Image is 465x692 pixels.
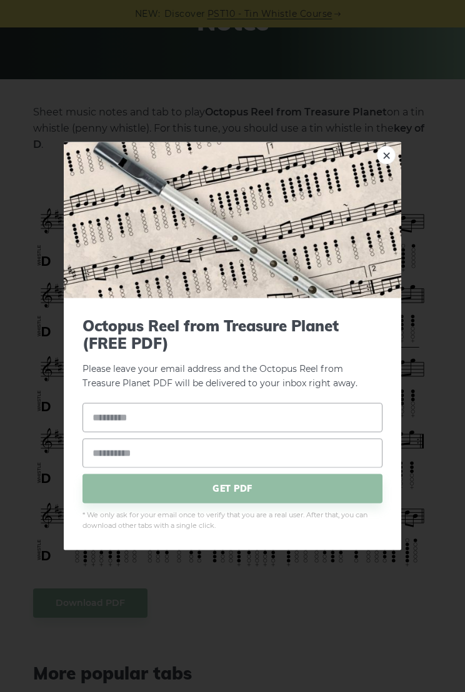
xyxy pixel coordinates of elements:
span: GET PDF [82,474,382,503]
p: Please leave your email address and the Octopus Reel from Treasure Planet PDF will be delivered t... [82,316,382,390]
img: Tin Whistle Tab Preview [64,142,401,298]
a: × [377,145,396,164]
span: * We only ask for your email once to verify that you are a real user. After that, you can downloa... [82,509,382,532]
span: Octopus Reel from Treasure Planet (FREE PDF) [82,316,382,353]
